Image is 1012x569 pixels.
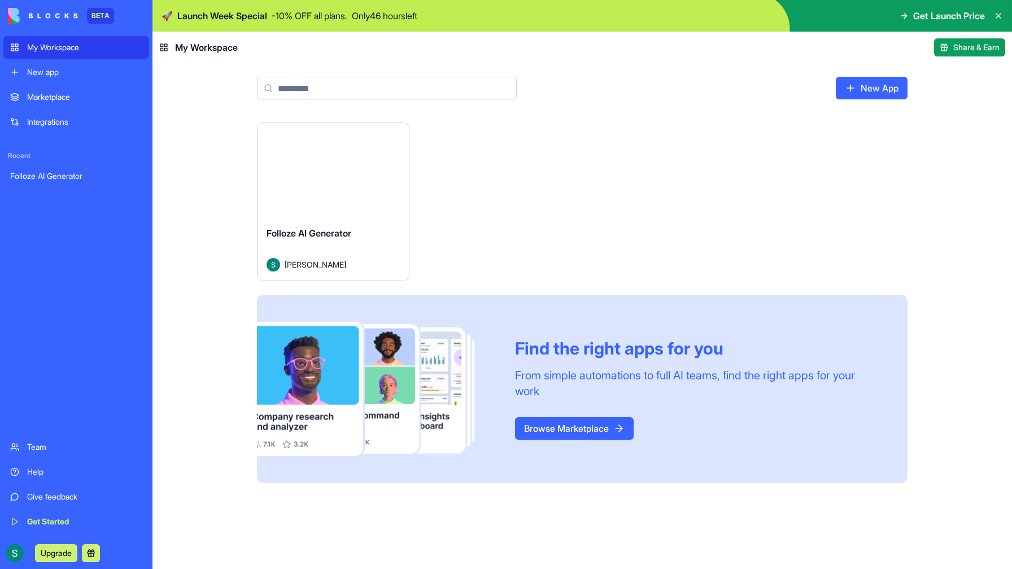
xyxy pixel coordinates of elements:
[913,9,985,23] span: Get Launch Price
[257,122,409,281] a: Folloze AI GeneratorAvatar[PERSON_NAME]
[27,67,142,78] div: New app
[3,151,149,160] span: Recent
[515,417,634,440] a: Browse Marketplace
[6,544,24,562] img: ACg8ocL7dLGPfyQNDcACwQ6_9-wvuMp_eDaN8x775z5Mus8uNywQsA=s96-c
[35,547,77,558] a: Upgrade
[10,170,142,182] div: Folloze AI Generator
[27,116,142,128] div: Integrations
[3,36,149,59] a: My Workspace
[3,86,149,108] a: Marketplace
[285,259,346,270] span: [PERSON_NAME]
[27,42,142,53] div: My Workspace
[3,61,149,84] a: New app
[8,8,114,24] a: BETA
[257,322,497,457] img: Frame_181_egmpey.png
[515,367,880,399] div: From simple automations to full AI teams, find the right apps for your work
[162,9,173,23] span: 🚀
[836,77,908,99] a: New App
[352,9,417,23] p: Only 46 hours left
[953,42,1000,53] span: Share & Earn
[3,436,149,458] a: Team
[177,9,267,23] span: Launch Week Special
[3,510,149,533] a: Get Started
[515,338,880,358] div: Find the right apps for you
[3,461,149,483] a: Help
[27,466,142,478] div: Help
[27,91,142,103] div: Marketplace
[934,38,1005,56] button: Share & Earn
[27,516,142,527] div: Get Started
[267,258,280,272] img: Avatar
[87,8,114,24] div: BETA
[27,491,142,502] div: Give feedback
[27,441,142,453] div: Team
[175,41,238,54] span: My Workspace
[3,165,149,187] a: Folloze AI Generator
[3,111,149,133] a: Integrations
[8,8,78,24] img: logo
[3,485,149,508] a: Give feedback
[272,9,347,23] p: - 10 % OFF all plans.
[35,544,77,562] button: Upgrade
[267,227,351,239] span: Folloze AI Generator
